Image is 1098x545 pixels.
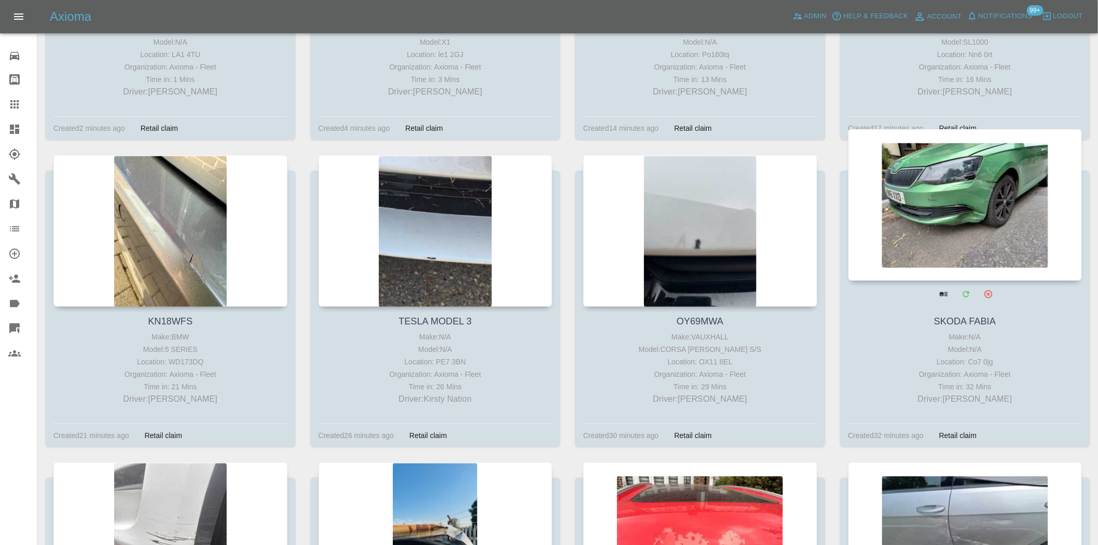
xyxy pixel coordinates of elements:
[1053,10,1083,22] span: Logout
[133,122,186,134] div: Retail claim
[848,122,924,134] div: Created 17 minutes ago
[56,61,285,73] div: Organization: Axioma - Fleet
[583,122,659,134] div: Created 14 minutes ago
[851,356,1080,368] div: Location: Co7 0jg
[804,10,827,22] span: Admin
[321,48,550,61] div: Location: le1 2GJ
[321,61,550,73] div: Organization: Axioma - Fleet
[851,86,1080,98] p: Driver: [PERSON_NAME]
[586,393,815,405] p: Driver: [PERSON_NAME]
[667,429,720,442] div: Retail claim
[56,356,285,368] div: Location: WD173DQ
[931,122,984,134] div: Retail claim
[53,122,125,134] div: Created 2 minutes ago
[851,48,1080,61] div: Location: Nn6 0rt
[586,343,815,356] div: Model: CORSA [PERSON_NAME] S/S
[851,393,1080,405] p: Driver: [PERSON_NAME]
[321,331,550,343] div: Make: N/A
[6,4,31,29] button: Open drawer
[321,36,550,48] div: Model: X1
[790,8,830,24] a: Admin
[586,356,815,368] div: Location: OX11 8EL
[979,10,1033,22] span: Notifications
[667,122,720,134] div: Retail claim
[50,8,91,25] h5: Axioma
[56,73,285,86] div: Time in: 1 Mins
[851,331,1080,343] div: Make: N/A
[851,343,1080,356] div: Model: N/A
[843,10,908,22] span: Help & Feedback
[586,61,815,73] div: Organization: Axioma - Fleet
[1027,5,1044,16] span: 99+
[933,283,954,305] a: View
[927,11,962,23] span: Account
[56,331,285,343] div: Make: BMW
[319,122,390,134] div: Created 4 minutes ago
[965,8,1035,24] button: Notifications
[321,356,550,368] div: Location: PE7 3BN
[56,393,285,405] p: Driver: [PERSON_NAME]
[56,380,285,393] div: Time in: 21 Mins
[319,429,394,442] div: Created 26 minutes ago
[56,368,285,380] div: Organization: Axioma - Fleet
[851,36,1080,48] div: Model: SL1000
[321,368,550,380] div: Organization: Axioma - Fleet
[56,343,285,356] div: Model: 5 SERIES
[586,48,815,61] div: Location: Po160tq
[321,343,550,356] div: Model: N/A
[1039,8,1086,24] button: Logout
[851,73,1080,86] div: Time in: 16 Mins
[583,429,659,442] div: Created 30 minutes ago
[931,429,984,442] div: Retail claim
[321,393,550,405] p: Driver: Kirsty Nation
[851,61,1080,73] div: Organization: Axioma - Fleet
[829,8,911,24] button: Help & Feedback
[148,316,193,326] a: KN18WFS
[397,122,450,134] div: Retail claim
[955,283,977,305] a: Modify
[399,316,472,326] a: TESLA MODEL 3
[402,429,455,442] div: Retail claim
[56,48,285,61] div: Location: LA1 4TU
[321,380,550,393] div: Time in: 26 Mins
[586,368,815,380] div: Organization: Axioma - Fleet
[848,429,924,442] div: Created 32 minutes ago
[851,380,1080,393] div: Time in: 32 Mins
[321,73,550,86] div: Time in: 3 Mins
[586,73,815,86] div: Time in: 13 Mins
[56,36,285,48] div: Model: N/A
[911,8,965,25] a: Account
[586,36,815,48] div: Model: N/A
[851,368,1080,380] div: Organization: Axioma - Fleet
[53,429,129,442] div: Created 21 minutes ago
[586,331,815,343] div: Make: VAUXHALL
[321,86,550,98] p: Driver: [PERSON_NAME]
[56,86,285,98] p: Driver: [PERSON_NAME]
[677,316,723,326] a: OY69MWA
[934,316,996,326] a: SKODA FABIA
[586,86,815,98] p: Driver: [PERSON_NAME]
[137,429,190,442] div: Retail claim
[586,380,815,393] div: Time in: 29 Mins
[978,283,999,305] button: Archive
